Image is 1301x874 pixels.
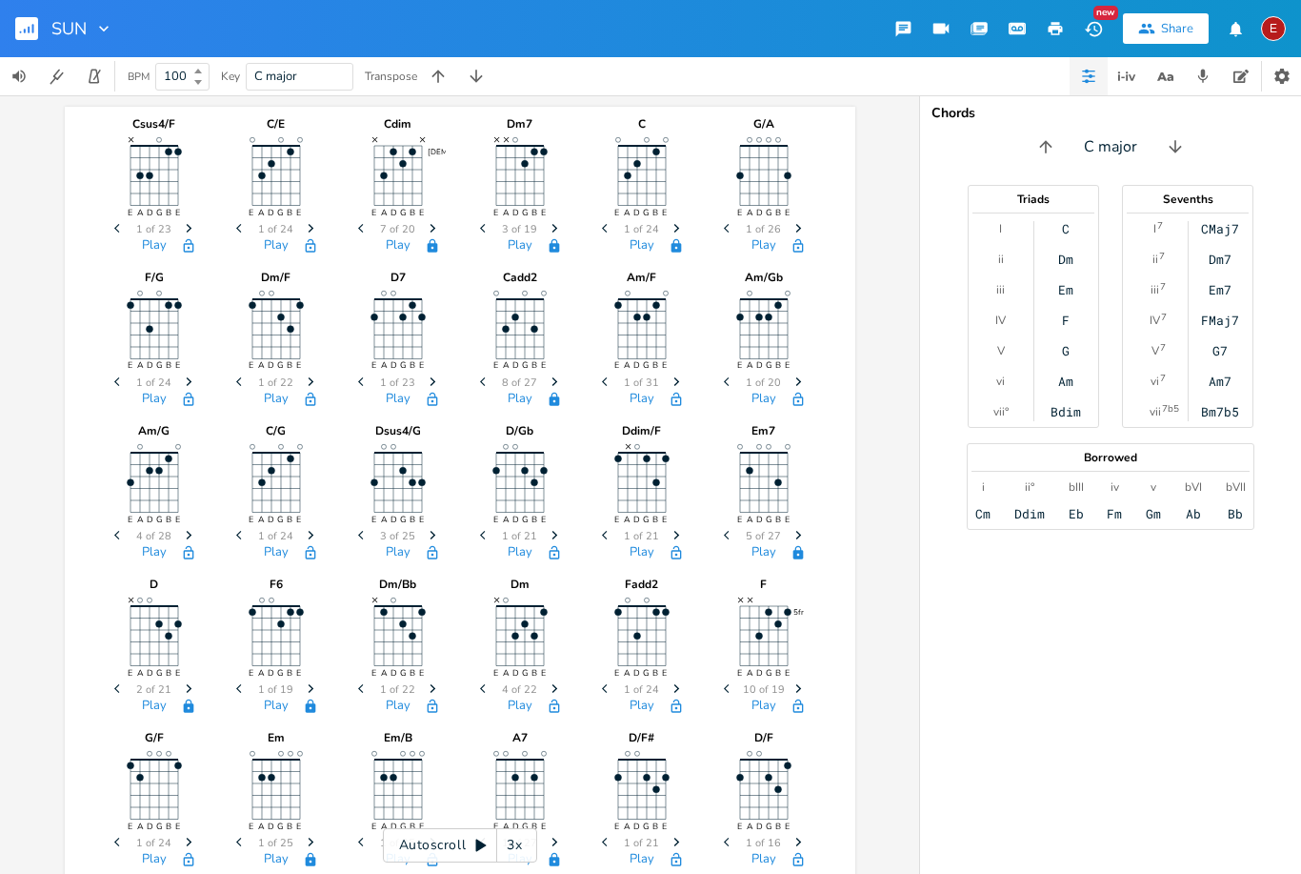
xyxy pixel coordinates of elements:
button: Play [142,699,167,715]
text: E [296,360,301,372]
div: vi [1151,374,1159,389]
sup: 7 [1160,340,1166,356]
div: Csus4/F [107,118,202,130]
button: Play [264,392,289,408]
div: Cm [975,506,991,521]
div: IV [995,313,1006,328]
div: ii° [1025,479,1034,495]
div: Triads [969,193,1098,205]
text: B [409,514,414,525]
text: E [614,667,619,679]
text: B [530,207,536,218]
text: A [746,207,752,218]
text: D [146,360,152,372]
span: 1 of 19 [258,684,293,695]
text: × [493,592,500,607]
text: B [774,667,780,679]
sup: 7 [1157,218,1163,234]
div: D7 [350,272,446,283]
text: B [287,207,292,218]
sup: 7 [1160,371,1166,386]
span: 1 of 24 [258,224,293,234]
button: Play [264,852,289,868]
button: Play [386,699,410,715]
text: E [249,514,253,525]
text: D [633,360,640,372]
text: E [418,360,423,372]
div: Fadd2 [594,579,690,590]
text: B [652,514,658,525]
text: G [765,514,771,525]
span: 2 of 21 [136,684,171,695]
text: B [774,207,780,218]
span: 1 of 21 [624,531,659,541]
div: Sevenths [1123,193,1252,205]
text: E [370,514,375,525]
button: Play [386,238,410,254]
text: A [624,667,630,679]
text: × [371,592,378,607]
span: 1 of 24 [136,377,171,388]
div: ii [998,252,1004,267]
button: Play [508,699,532,715]
text: D [268,514,274,525]
div: bVII [1226,479,1246,495]
button: Play [508,545,532,561]
button: Play [264,699,289,715]
text: A [380,207,387,218]
text: E [784,667,789,679]
span: 1 of 21 [502,531,537,541]
text: B [652,360,658,372]
text: 5fr [792,607,803,618]
text: D [268,207,274,218]
text: B [165,360,170,372]
text: D [146,514,152,525]
text: A [502,207,509,218]
div: Dm/F [229,272,324,283]
text: A [624,360,630,372]
div: Am [1058,374,1073,389]
span: C major [1084,136,1137,158]
text: G [399,514,406,525]
text: E [784,360,789,372]
text: A [502,360,509,372]
span: 1 of 24 [258,531,293,541]
text: [DEMOGRAPHIC_DATA] [427,147,512,157]
text: A [624,207,630,218]
text: B [287,514,292,525]
text: A [380,514,387,525]
text: × [625,438,631,454]
text: A [502,514,509,525]
text: D [390,514,396,525]
div: D [107,579,202,590]
div: Ddim [1014,506,1045,521]
text: D [268,667,274,679]
text: B [409,360,414,372]
span: 5 of 27 [746,531,781,541]
text: E [127,667,131,679]
div: bIII [1069,479,1084,495]
text: G [399,667,406,679]
span: 8 of 27 [502,377,537,388]
button: Play [142,392,167,408]
text: D [633,514,640,525]
span: 1 of 26 [746,224,781,234]
div: Key [221,71,240,82]
text: G [399,360,406,372]
div: Dm7 [472,118,568,130]
span: 10 of 19 [743,684,785,695]
div: Am/G [107,425,202,437]
div: Gm [1146,506,1161,521]
span: 1 of 31 [624,377,659,388]
text: E [296,667,301,679]
text: D [390,360,396,372]
text: E [662,667,667,679]
div: iv [1111,479,1119,495]
text: B [530,360,536,372]
div: Cdim [350,118,446,130]
div: Am/F [594,272,690,283]
text: B [165,514,170,525]
div: Share [1161,20,1193,37]
text: E [418,514,423,525]
text: E [370,207,375,218]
